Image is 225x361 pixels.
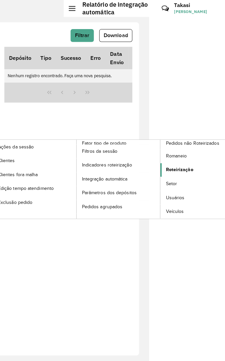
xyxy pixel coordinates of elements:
button: Filtrar [72,29,95,41]
th: Data Processamento [129,46,176,68]
span: Parâmetros dos depósitos [83,187,137,194]
th: Tipo [38,46,57,68]
span: Ações da sessão [0,141,36,148]
a: Indicadores roteirização [78,156,161,170]
span: Clientes [0,155,17,162]
span: Integração automática [83,173,128,180]
span: Clientes fora malha [0,169,40,176]
th: Data Envio [107,46,129,68]
span: Fator tipo de produto [83,138,127,145]
th: Erro [87,46,106,68]
th: Sucesso [58,46,87,68]
th: Depósito [7,46,38,68]
span: Download [105,32,129,38]
a: Parâmetros dos depósitos [78,184,161,197]
td: Nenhum registro encontrado. Faça uma nova pesquisa. [7,68,209,82]
span: Edição tempo atendimento [0,183,55,190]
button: Download [100,29,133,41]
a: Filtros da sessão [78,143,161,156]
span: Pedidos agrupados [83,201,123,208]
span: Filtrar [76,32,91,38]
span: Indicadores roteirização [83,159,133,166]
span: Exclusão pedido [0,196,34,203]
span: Filtros da sessão [83,146,118,153]
a: Integração automática [78,170,161,184]
a: Pedidos agrupados [78,198,161,211]
h2: Relatório de integração automática [77,1,157,15]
